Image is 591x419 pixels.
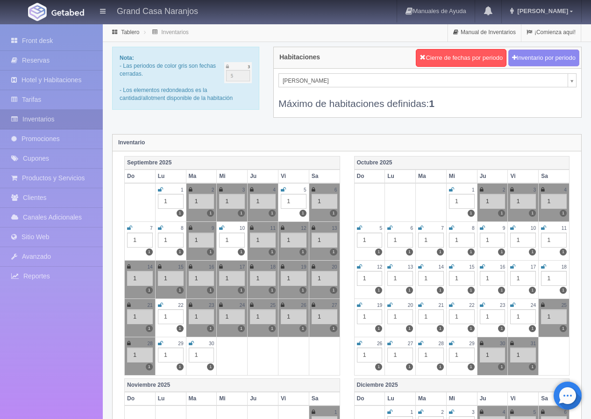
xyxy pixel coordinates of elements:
[357,271,383,286] div: 1
[281,194,306,209] div: 1
[279,54,320,61] h4: Habitaciones
[127,233,153,248] div: 1
[238,325,245,332] label: 1
[186,170,217,183] th: Ma
[354,392,385,405] th: Do
[127,309,153,324] div: 1
[416,170,447,183] th: Ma
[219,309,245,324] div: 1
[335,410,337,415] small: 1
[387,309,413,324] div: 1
[28,3,47,21] img: Getabed
[468,363,475,370] label: 1
[299,287,306,294] label: 1
[147,264,152,270] small: 14
[161,29,189,36] a: Inventarios
[125,170,156,183] th: Do
[177,249,184,256] label: 1
[269,325,276,332] label: 1
[472,226,475,231] small: 8
[510,348,536,362] div: 1
[219,194,245,209] div: 1
[271,226,276,231] small: 11
[468,325,475,332] label: 1
[332,264,337,270] small: 20
[437,325,444,332] label: 1
[240,264,245,270] small: 17
[562,226,567,231] small: 11
[269,287,276,294] label: 1
[147,303,152,308] small: 21
[469,264,474,270] small: 15
[177,210,184,217] label: 1
[158,233,184,248] div: 1
[418,233,444,248] div: 1
[449,194,475,209] div: 1
[416,392,447,405] th: Ma
[217,170,248,183] th: Mi
[429,98,434,109] b: 1
[155,170,186,183] th: Lu
[271,303,276,308] small: 25
[510,309,536,324] div: 1
[468,210,475,217] label: 1
[477,170,508,183] th: Ju
[534,410,536,415] small: 5
[510,271,536,286] div: 1
[529,210,536,217] label: 1
[269,210,276,217] label: 1
[283,74,564,88] span: [PERSON_NAME]
[531,303,536,308] small: 24
[377,303,382,308] small: 19
[207,363,214,370] label: 1
[515,7,568,14] span: [PERSON_NAME]
[112,47,259,110] div: - Las periodos de color gris son fechas cerradas. - Los elementos redondeados es la cantidad/allo...
[335,187,337,192] small: 6
[500,264,505,270] small: 16
[177,287,184,294] label: 1
[534,187,536,192] small: 3
[158,309,184,324] div: 1
[178,341,183,346] small: 29
[408,341,413,346] small: 27
[240,303,245,308] small: 24
[238,249,245,256] label: 1
[207,249,214,256] label: 1
[354,378,570,392] th: Diciembre 2025
[468,249,475,256] label: 1
[207,325,214,332] label: 1
[224,62,252,83] img: cutoff.png
[375,325,382,332] label: 1
[118,139,145,146] strong: Inventario
[125,378,340,392] th: Noviembre 2025
[278,73,577,87] a: [PERSON_NAME]
[147,341,152,346] small: 28
[446,170,477,183] th: Mi
[330,249,337,256] label: 1
[508,50,579,67] button: Inventario por periodo
[158,194,184,209] div: 1
[178,264,183,270] small: 15
[560,210,567,217] label: 1
[449,271,475,286] div: 1
[312,233,337,248] div: 1
[446,392,477,405] th: Mi
[299,210,306,217] label: 1
[240,226,245,231] small: 10
[181,187,184,192] small: 1
[408,264,413,270] small: 13
[500,341,505,346] small: 30
[219,233,245,248] div: 1
[238,287,245,294] label: 1
[529,287,536,294] label: 1
[186,392,217,405] th: Ma
[562,264,567,270] small: 18
[418,271,444,286] div: 1
[299,325,306,332] label: 1
[449,348,475,362] div: 1
[330,287,337,294] label: 1
[357,348,383,362] div: 1
[189,194,214,209] div: 1
[529,249,536,256] label: 1
[309,170,340,183] th: Sa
